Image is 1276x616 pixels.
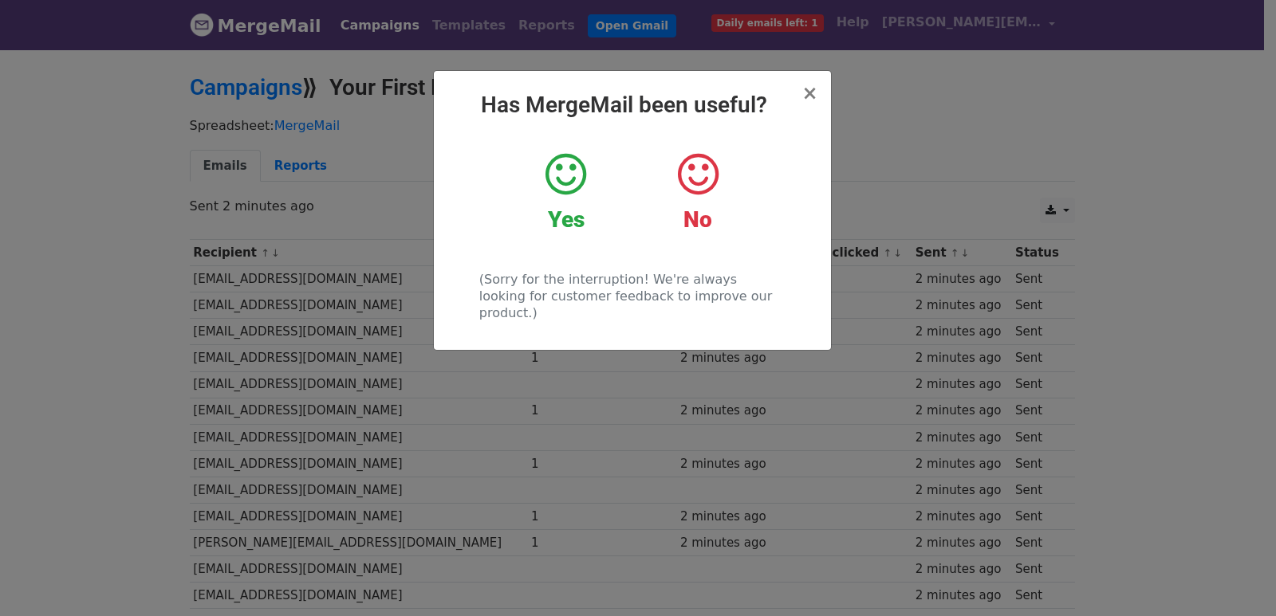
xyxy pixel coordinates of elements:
strong: No [683,206,712,233]
a: No [644,151,751,233]
span: × [801,82,817,104]
strong: Yes [548,206,585,233]
h2: Has MergeMail been useful? [447,92,818,119]
button: Close [801,84,817,103]
a: Yes [512,151,620,233]
p: (Sorry for the interruption! We're always looking for customer feedback to improve our product.) [479,271,785,321]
